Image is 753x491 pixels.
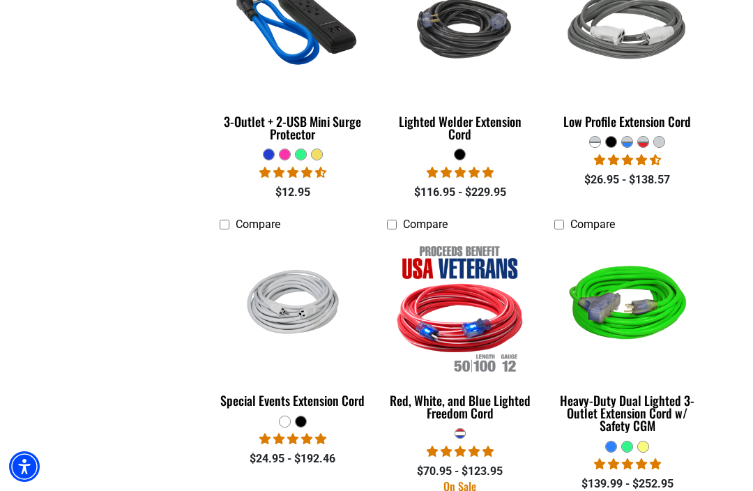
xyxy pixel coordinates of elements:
[554,172,701,188] div: $26.95 - $138.57
[220,451,366,467] div: $24.95 - $192.46
[220,238,366,415] a: white Special Events Extension Cord
[552,240,703,375] img: neon green
[594,458,661,471] span: 4.92 stars
[554,394,701,432] div: Heavy-Duty Dual Lighted 3-Outlet Extension Cord w/ Safety CGM
[387,184,533,201] div: $116.95 - $229.95
[387,463,533,480] div: $70.95 - $123.95
[220,394,366,407] div: Special Events Extension Cord
[427,445,494,458] span: 5.00 stars
[259,166,326,179] span: 4.33 stars
[259,432,326,446] span: 5.00 stars
[427,166,494,179] span: 5.00 stars
[385,240,535,375] img: Red, White, and Blue Lighted Freedom Cord
[218,259,368,356] img: white
[554,238,701,440] a: neon green Heavy-Duty Dual Lighted 3-Outlet Extension Cord w/ Safety CGM
[387,115,533,140] div: Lighted Welder Extension Cord
[236,218,280,231] span: Compare
[220,184,366,201] div: $12.95
[403,218,448,231] span: Compare
[554,115,701,128] div: Low Profile Extension Cord
[220,115,366,140] div: 3-Outlet + 2-USB Mini Surge Protector
[594,153,661,167] span: 4.50 stars
[9,451,40,482] div: Accessibility Menu
[387,238,533,428] a: Red, White, and Blue Lighted Freedom Cord Red, White, and Blue Lighted Freedom Cord
[570,218,615,231] span: Compare
[387,394,533,419] div: Red, White, and Blue Lighted Freedom Cord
